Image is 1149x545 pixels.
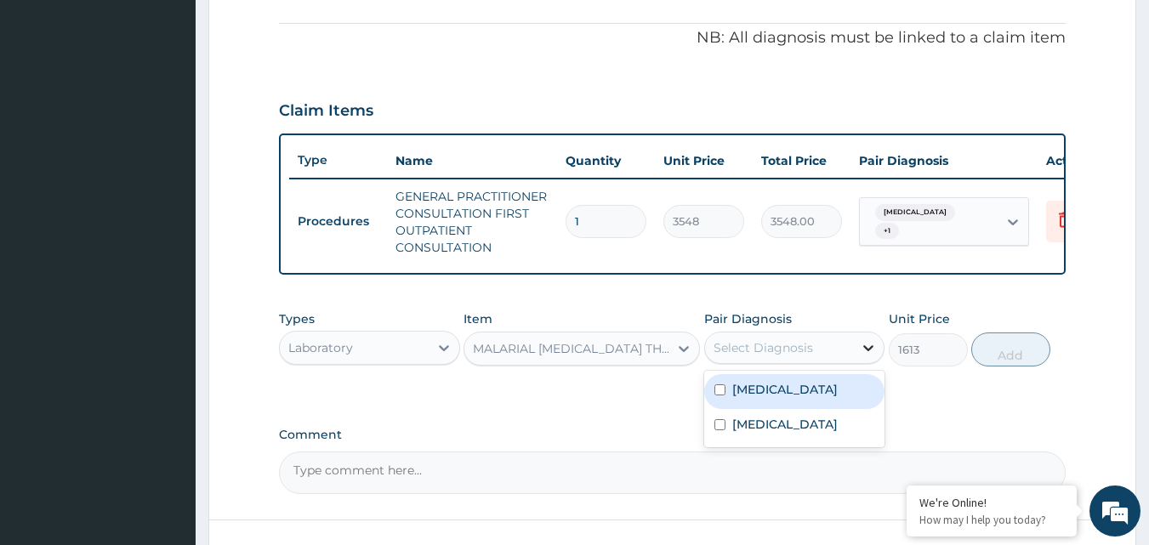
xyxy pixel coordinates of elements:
[919,495,1064,510] div: We're Online!
[753,144,850,178] th: Total Price
[387,179,557,264] td: GENERAL PRACTITIONER CONSULTATION FIRST OUTPATIENT CONSULTATION
[473,340,670,357] div: MALARIAL [MEDICAL_DATA] THICK AND THIN FILMS - [BLOOD]
[889,310,950,327] label: Unit Price
[971,332,1050,366] button: Add
[850,144,1038,178] th: Pair Diagnosis
[919,513,1064,527] p: How may I help you today?
[289,145,387,176] th: Type
[279,102,373,121] h3: Claim Items
[704,310,792,327] label: Pair Diagnosis
[279,9,320,49] div: Minimize live chat window
[714,339,813,356] div: Select Diagnosis
[875,223,899,240] span: + 1
[31,85,69,128] img: d_794563401_company_1708531726252_794563401
[464,310,492,327] label: Item
[279,312,315,326] label: Types
[1038,144,1123,178] th: Actions
[732,381,838,398] label: [MEDICAL_DATA]
[387,144,557,178] th: Name
[732,416,838,433] label: [MEDICAL_DATA]
[557,144,655,178] th: Quantity
[288,339,353,356] div: Laboratory
[279,27,1067,49] p: NB: All diagnosis must be linked to a claim item
[88,95,286,117] div: Chat with us now
[9,364,324,423] textarea: Type your message and hit 'Enter'
[655,144,753,178] th: Unit Price
[99,164,235,336] span: We're online!
[289,206,387,237] td: Procedures
[875,204,955,221] span: [MEDICAL_DATA]
[279,428,1067,442] label: Comment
